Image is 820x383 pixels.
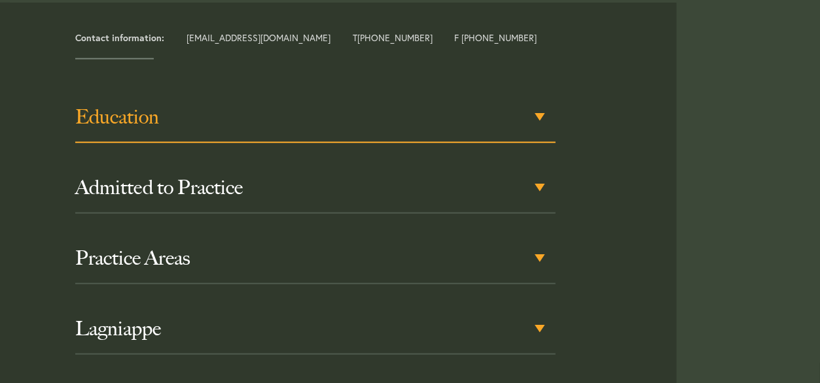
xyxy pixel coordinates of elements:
strong: Contact information: [75,31,164,44]
span: F [PHONE_NUMBER] [455,33,537,42]
span: T [353,33,433,42]
a: [PHONE_NUMBER] [357,31,433,44]
h3: Admitted to Practice [75,176,556,199]
h3: Lagniappe [75,317,556,341]
h3: Practice Areas [75,246,556,270]
h3: Education [75,105,556,129]
a: [EMAIL_ADDRESS][DOMAIN_NAME] [187,31,330,44]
